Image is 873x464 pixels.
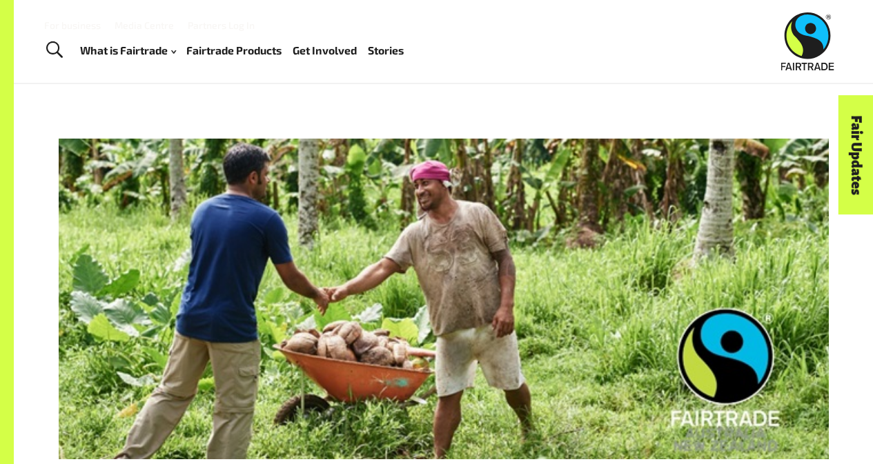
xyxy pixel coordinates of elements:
a: What is Fairtrade [80,41,176,60]
a: Toggle Search [37,33,71,68]
a: Stories [368,41,404,60]
a: Media Centre [115,19,174,31]
a: Partners Log In [188,19,255,31]
a: Fairtrade Products [186,41,282,60]
a: For business [44,19,101,31]
img: Fairtrade Australia New Zealand logo [781,12,834,70]
a: Get Involved [293,41,357,60]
